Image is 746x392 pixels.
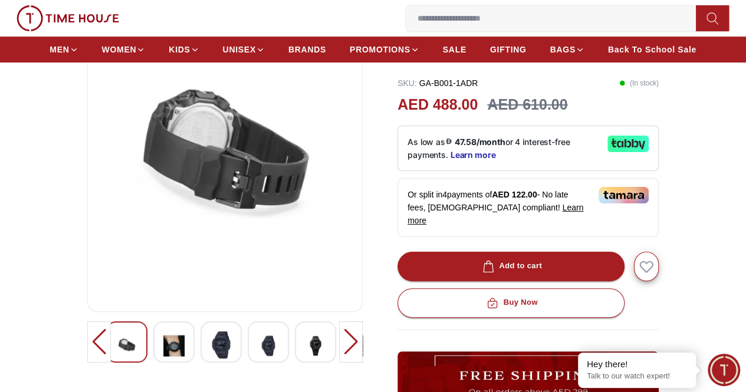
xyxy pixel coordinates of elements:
img: G-SHOCK Men's Analog-Digital Black Dial Watch - GA-B001-1ADR [258,331,279,360]
img: ... [17,5,119,31]
a: Back To School Sale [608,39,696,60]
img: G-SHOCK Men's Analog-Digital Black Dial Watch - GA-B001-1ADR [163,331,185,360]
p: ( In stock ) [619,77,659,89]
p: GA-B001-1ADR [397,77,478,89]
img: G-SHOCK Men's Analog-Digital Black Dial Watch - GA-B001-1ADR [211,331,232,358]
span: UNISEX [223,44,256,55]
div: Buy Now [484,296,537,309]
h2: AED 488.00 [397,94,478,116]
span: BRANDS [288,44,326,55]
span: Learn more [407,203,583,225]
div: Add to cart [480,259,542,273]
a: BRANDS [288,39,326,60]
button: Buy Now [397,288,625,318]
span: WOMEN [102,44,137,55]
a: MEN [50,39,78,60]
a: KIDS [169,39,199,60]
div: Chat Widget [708,354,740,386]
div: Hey there! [587,358,687,370]
span: AED 122.00 [492,190,537,199]
span: MEN [50,44,69,55]
span: BAGS [550,44,575,55]
span: KIDS [169,44,190,55]
span: GIFTING [490,44,527,55]
a: GIFTING [490,39,527,60]
img: G-SHOCK Men's Analog-Digital Black Dial Watch - GA-B001-1ADR [97,19,353,302]
a: WOMEN [102,39,146,60]
a: SALE [443,39,466,60]
h3: AED 610.00 [487,94,567,116]
span: PROMOTIONS [350,44,410,55]
img: Tamara [599,187,649,203]
span: Back To School Sale [608,44,696,55]
a: PROMOTIONS [350,39,419,60]
p: Talk to our watch expert! [587,371,687,381]
span: SKU : [397,78,417,88]
img: G-SHOCK Men's Analog-Digital Black Dial Watch - GA-B001-1ADR [116,331,137,360]
a: BAGS [550,39,584,60]
button: Add to cart [397,252,625,281]
div: Or split in 4 payments of - No late fees, [DEMOGRAPHIC_DATA] compliant! [397,178,659,237]
a: UNISEX [223,39,265,60]
span: SALE [443,44,466,55]
img: G-SHOCK Men's Analog-Digital Black Dial Watch - GA-B001-1ADR [305,331,326,360]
